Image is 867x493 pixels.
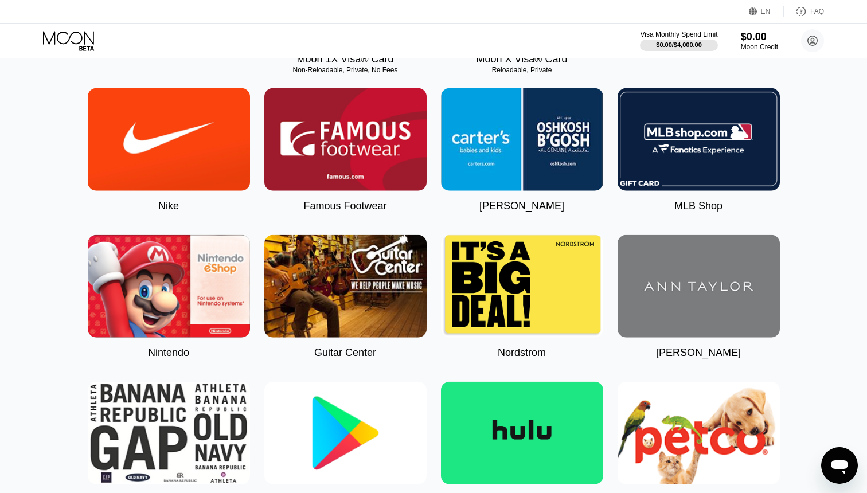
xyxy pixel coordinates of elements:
div: Nike [158,200,179,212]
div: EN [749,6,784,17]
div: FAQ [784,6,824,17]
div: Visa Monthly Spend Limit$0.00/$4,000.00 [640,30,717,51]
div: [PERSON_NAME] [656,347,741,359]
iframe: Button to launch messaging window [821,447,858,484]
div: $0.00Moon Credit [741,31,778,51]
div: Nordstrom [498,347,546,359]
div: $0.00 / $4,000.00 [656,41,702,48]
div: [PERSON_NAME] [479,200,564,212]
div: $0.00 [741,31,778,43]
div: Moon Credit [741,43,778,51]
div: Guitar Center [314,347,376,359]
div: Famous Footwear [303,200,386,212]
div: Moon 1X Visa® Card [296,53,393,65]
div: MLB Shop [674,200,722,212]
div: Reloadable, Private [441,66,603,74]
div: EN [761,7,771,15]
div: Nintendo [148,347,189,359]
div: Visa Monthly Spend Limit [640,30,717,38]
div: Non-Reloadable, Private, No Fees [264,66,427,74]
div: Moon X Visa® Card [476,53,567,65]
div: FAQ [810,7,824,15]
